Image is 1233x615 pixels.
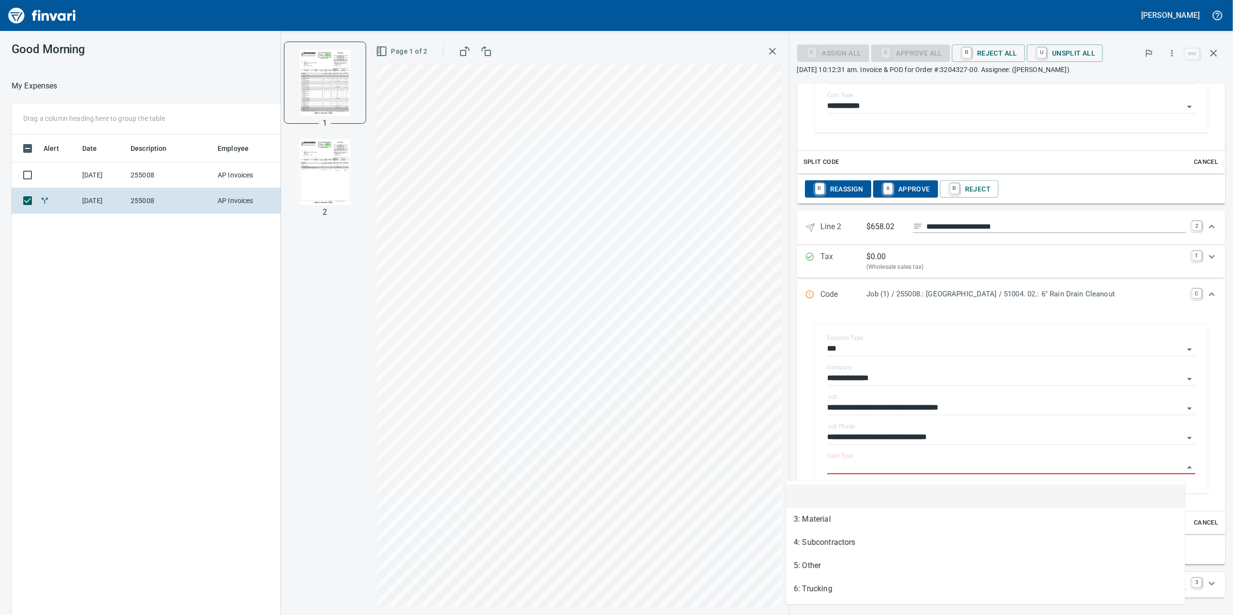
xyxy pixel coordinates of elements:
p: 2 [323,206,327,218]
button: Open [1183,343,1196,356]
div: Assign All [797,48,869,57]
img: Page 2 [292,139,358,205]
span: Employee [218,143,249,154]
span: Approve [881,181,930,197]
p: $ 0.00 [866,251,886,263]
button: RReject [940,180,998,198]
button: Flag [1138,43,1159,64]
a: C [1192,289,1202,298]
button: Close [1183,461,1196,474]
img: Finvari [6,4,78,27]
span: Close invoice [1183,42,1225,65]
td: AP Invoices [214,162,286,188]
button: [PERSON_NAME] [1139,8,1202,23]
a: esc [1185,48,1200,59]
nav: breadcrumb [12,80,58,92]
a: R [962,47,971,58]
span: Split transaction [40,197,50,204]
span: Cancel [1193,517,1219,528]
p: My Expenses [12,80,58,92]
div: Expand [797,245,1225,278]
a: U [1037,47,1046,58]
td: 255008 [127,188,214,214]
button: UUnsplit All [1027,44,1103,62]
li: 3: Material [786,508,1185,531]
div: Job Phase required [871,48,950,57]
label: Expense Type [827,336,863,341]
button: Split Code [801,155,842,170]
label: Cost Type [827,93,853,99]
button: RReject All [952,44,1025,62]
button: Cancel [1190,515,1221,530]
p: Drag a column heading here to group the table [23,114,165,123]
div: Expand [797,311,1225,534]
button: RReassign [805,180,871,198]
button: Page 1 of 2 [374,43,431,60]
div: Expand [797,175,1225,204]
label: Job Phase [827,424,855,430]
td: 255008 [127,162,214,188]
span: Date [82,143,110,154]
label: Job [827,395,837,400]
td: [DATE] [78,188,127,214]
a: 2 [1192,221,1202,231]
p: Line 2 [820,221,866,235]
p: [DATE] 10:12:31 am. Invoice & POD for Order #:3204327-00. Assignee: ([PERSON_NAME]) [797,65,1225,74]
span: Split Code [803,157,839,168]
span: Description [131,143,167,154]
a: 3 [1192,578,1202,587]
p: Code [820,289,866,301]
a: T [1192,251,1202,261]
p: Job (1) / 255008.: [GEOGRAPHIC_DATA] / 51004. 02.: 6" Rain Drain Cleanout [866,289,1186,300]
span: Description [131,143,179,154]
label: Company [827,365,852,371]
button: Open [1183,100,1196,114]
span: Employee [218,143,261,154]
button: Open [1183,372,1196,386]
button: Open [1183,402,1196,415]
a: R [815,183,824,194]
span: Page 1 of 2 [378,45,428,58]
label: Cost Type [827,454,853,459]
span: Date [82,143,97,154]
li: 4: Subcontractors [786,531,1185,554]
p: (Wholesale sales tax) [866,263,1186,272]
div: Expand [797,279,1225,311]
span: Reassign [813,181,863,197]
li: 6: Trucking [786,577,1185,600]
span: Cancel [1193,157,1219,168]
span: Alert [44,143,59,154]
p: Tax [820,251,866,272]
button: AApprove [873,180,938,198]
h3: Good Morning [12,43,319,56]
p: $658.02 [866,221,905,233]
span: Unsplit All [1035,45,1095,61]
a: A [883,183,892,194]
td: AP Invoices [214,188,286,214]
button: Open [1183,431,1196,445]
p: 1 [323,117,327,129]
span: Alert [44,143,72,154]
div: Expand [797,211,1225,245]
td: [DATE] [78,162,127,188]
button: More [1161,43,1183,64]
h5: [PERSON_NAME] [1142,10,1200,20]
img: Page 1 [292,50,358,116]
li: 5: Other [786,554,1185,577]
span: Reject [948,181,991,197]
button: Cancel [1190,155,1221,170]
a: R [950,183,959,194]
span: Reject All [960,45,1017,61]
